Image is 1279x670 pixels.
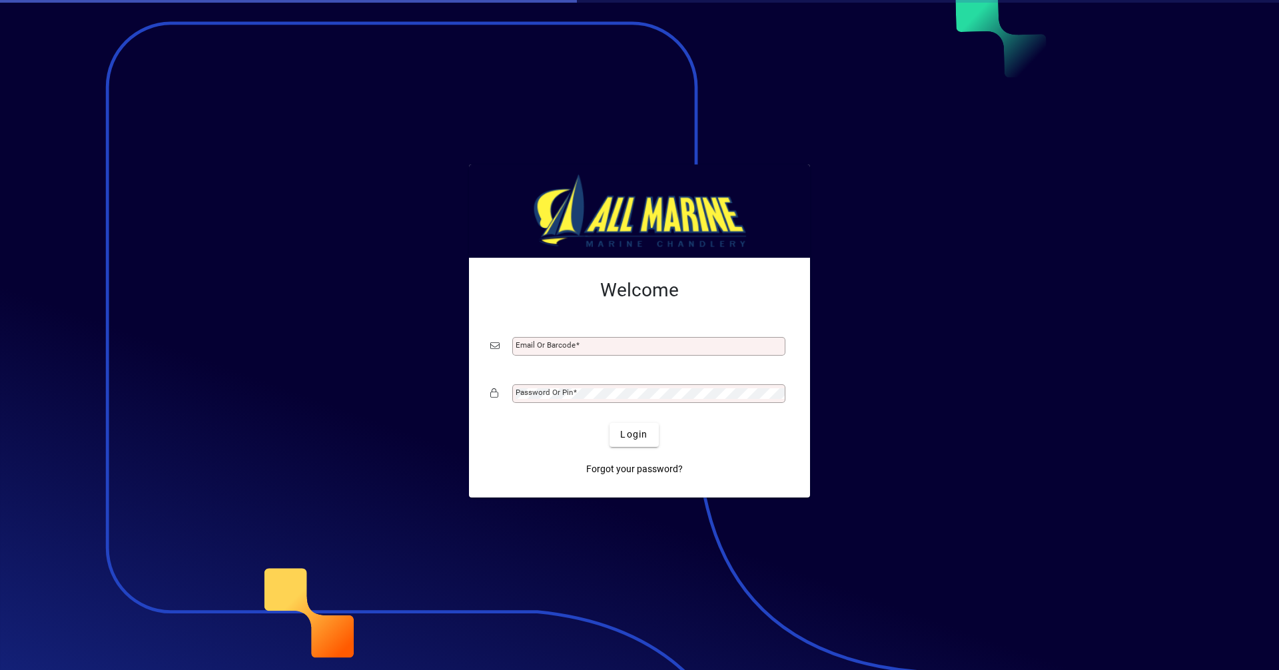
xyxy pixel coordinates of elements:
[610,423,658,447] button: Login
[516,340,576,350] mat-label: Email or Barcode
[620,428,647,442] span: Login
[490,279,789,302] h2: Welcome
[581,458,688,482] a: Forgot your password?
[516,388,573,397] mat-label: Password or Pin
[586,462,683,476] span: Forgot your password?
